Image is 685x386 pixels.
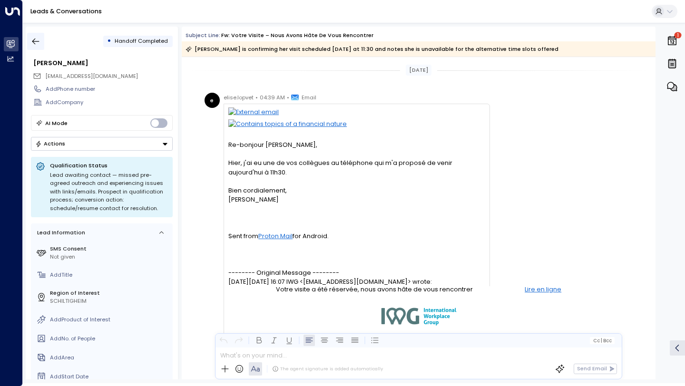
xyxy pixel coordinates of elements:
div: AI Mode [45,118,68,128]
span: • [255,93,258,102]
img: %7B38e82180-ce56-4e48-80b6-7f0baccf2730%7D_blank_spacer.gif [266,286,267,287]
div: AddNo. of People [50,335,169,343]
div: AddPhone number [46,85,172,93]
div: Button group with a nested menu [31,137,173,151]
img: %7B38e82180-ce56-4e48-80b6-7f0baccf2730%7D_blank_spacer.gif [561,287,571,296]
button: Undo [218,335,229,346]
span: Email [302,93,316,102]
img: %7B38e82180-ce56-4e48-80b6-7f0baccf2730%7D_blank_spacer.gif [266,287,276,296]
td: Votre visite a été réservée, nous avons hâte de vous rencontrer [276,287,509,296]
div: The agent signature is added automatically [272,366,383,372]
span: Cc Bcc [593,338,612,343]
img: %7B38e82180-ce56-4e48-80b6-7f0baccf2730%7D_blank_spacer.gif [266,328,271,333]
div: [PERSON_NAME] is confirming her visit scheduled [DATE] at 11:30 and notes she is unavailable for ... [186,44,558,54]
div: Hier, j'ai eu une de vos collègues au téléphone qui m'a proposé de venir aujourd'hui à 11h30. [228,158,485,176]
div: AddArea [50,354,169,362]
span: elise.lopvet [224,93,254,102]
img: %7B38e82180-ce56-4e48-80b6-7f0baccf2730%7D_blank_spacer.gif [266,313,276,323]
span: [EMAIL_ADDRESS][DOMAIN_NAME] [45,72,138,80]
img: LOGO [381,308,457,326]
div: Fw: Votre visite – Nous avons hâte de vous rencontrer [221,31,373,39]
div: Bien cordialement, [228,186,485,195]
img: %7B38e82180-ce56-4e48-80b6-7f0baccf2730%7D_blank_spacer.gif [266,296,267,297]
a: https://www.iwgplc.com/?elqTrackId=1f26a6317f084dc8977c592ac650b25c&elqCampaignId=&elqcst=272&elq... [381,308,457,326]
img: Contains topics of a financial nature [228,119,485,131]
div: SCHILTIGHEIM [50,297,169,305]
div: [PERSON_NAME] [33,58,172,68]
label: SMS Consent [50,245,169,253]
div: [DATE] [406,65,431,76]
a: Leads & Conversations [30,7,102,15]
span: 1 [675,32,682,39]
div: AddCompany [46,98,172,106]
span: Handoff Completed [115,37,168,45]
button: Actions [31,137,173,151]
div: AddStart Date [50,373,169,381]
span: | [601,338,602,343]
div: Lead awaiting contact — missed pre-agreed outreach and experiencing issues with links/emails. Pro... [50,171,168,213]
img: %7B38e82180-ce56-4e48-80b6-7f0baccf2730%7D_blank_spacer.gif [266,307,267,308]
a: Lire en ligne [525,287,561,292]
div: Actions [35,140,65,147]
button: Redo [233,335,245,346]
label: Region of Interest [50,289,169,297]
span: elise.lopvet@protonmail.com [45,72,138,80]
span: • [287,93,289,102]
div: AddProduct of Interest [50,316,169,324]
div: AddTitle [50,271,169,279]
div: e [205,93,220,108]
span: 04:39 AM [260,93,285,102]
div: • [107,34,111,48]
button: 1 [664,30,680,51]
a: Proton Mail [258,232,293,241]
img: External email [228,107,485,119]
div: Lead Information [34,229,85,237]
div: Not given [50,253,169,261]
span: Subject Line: [186,31,220,39]
img: %7B38e82180-ce56-4e48-80b6-7f0baccf2730%7D_blank_spacer.gif [561,313,571,323]
img: %7B38e82180-ce56-4e48-80b6-7f0baccf2730%7D_blank_spacer.gif [509,287,519,296]
button: Cc|Bcc [590,337,615,344]
div: [PERSON_NAME] Sent from for Android. [228,195,485,241]
p: Qualification Status [50,162,168,169]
